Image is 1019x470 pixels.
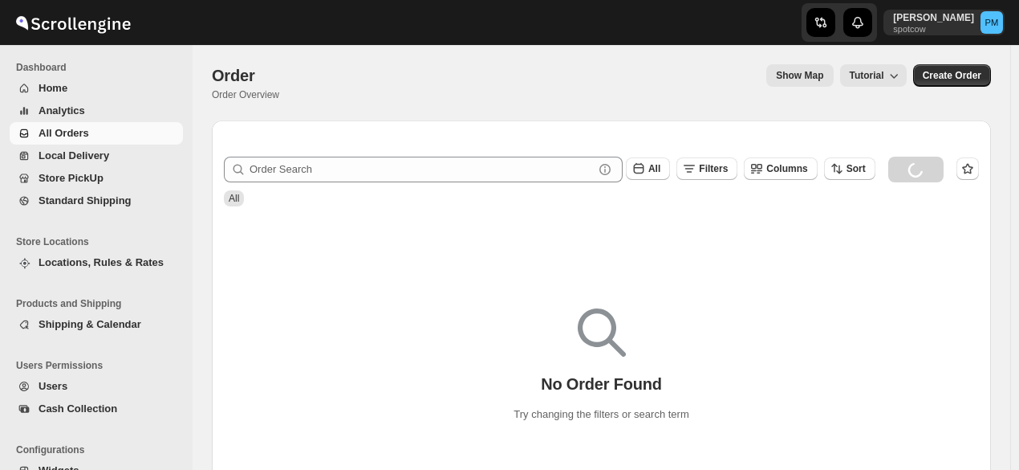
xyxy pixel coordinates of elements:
button: Tutorial [840,64,907,87]
span: Cash Collection [39,403,117,415]
span: Create Order [923,69,981,82]
span: Shipping & Calendar [39,318,141,330]
span: Locations, Rules & Rates [39,256,164,268]
button: Sort [824,157,875,180]
button: Cash Collection [10,398,183,420]
span: Dashboard [16,61,185,74]
span: Tutorial [850,70,884,81]
button: All Orders [10,122,183,145]
button: Analytics [10,100,183,122]
p: Order Overview [212,88,279,101]
span: Analytics [39,104,85,116]
button: Map action label [766,64,833,87]
span: Configurations [16,443,185,456]
text: PM [985,18,999,27]
span: Products and Shipping [16,297,185,310]
span: Prateeksh Mehra [980,11,1003,34]
button: User menu [883,10,1005,35]
p: No Order Found [541,374,662,394]
span: Standard Shipping [39,194,132,206]
img: Empty search results [578,309,626,357]
button: Users [10,375,183,398]
p: Try changing the filters or search term [514,407,688,423]
button: Columns [744,157,817,180]
span: Store PickUp [39,172,104,184]
p: spotcow [893,24,974,34]
p: [PERSON_NAME] [893,11,974,24]
input: Order Search [250,157,594,182]
button: Filters [676,157,737,180]
img: ScrollEngine [13,2,133,43]
span: Store Locations [16,235,185,248]
button: Create custom order [913,64,991,87]
span: Columns [766,163,807,174]
span: Filters [699,163,728,174]
span: Users Permissions [16,359,185,372]
span: All [648,163,660,174]
span: Home [39,82,67,94]
button: Shipping & Calendar [10,313,183,336]
span: Sort [846,163,866,174]
span: Local Delivery [39,149,109,161]
span: All Orders [39,127,89,139]
span: Order [212,67,254,84]
button: Home [10,77,183,100]
span: All [229,193,239,204]
span: Users [39,380,67,392]
button: All [626,157,670,180]
span: Show Map [776,69,823,82]
button: Locations, Rules & Rates [10,251,183,274]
